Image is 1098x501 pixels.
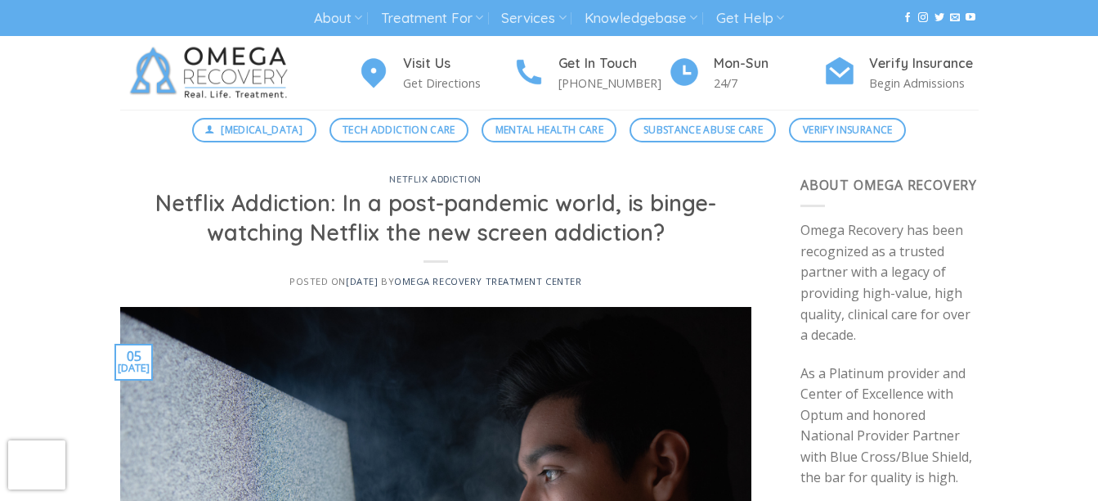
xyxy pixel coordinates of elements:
[403,74,513,93] p: Get Directions
[585,3,697,34] a: Knowledgebase
[482,118,616,142] a: Mental Health Care
[643,122,763,138] span: Substance Abuse Care
[934,12,944,24] a: Follow on Twitter
[800,176,977,194] span: About Omega Recovery
[389,174,482,185] a: Netflix Addiction
[8,440,65,490] iframe: reCAPTCHA
[630,118,776,142] a: Substance Abuse Care
[314,3,362,34] a: About
[869,53,979,74] h4: Verify Insurance
[869,74,979,93] p: Begin Admissions
[513,53,668,93] a: Get In Touch [PHONE_NUMBER]
[357,53,513,93] a: Visit Us Get Directions
[140,189,733,247] h1: Netflix Addiction: In a post-pandemic world, is binge-watching Netflix the new screen addiction?
[343,122,455,138] span: Tech Addiction Care
[903,12,912,24] a: Follow on Facebook
[918,12,928,24] a: Follow on Instagram
[716,3,784,34] a: Get Help
[966,12,975,24] a: Follow on YouTube
[346,275,378,287] a: [DATE]
[800,363,979,490] p: As a Platinum provider and Center of Excellence with Optum and honored National Provider Partner ...
[714,53,823,74] h4: Mon-Sun
[495,122,603,138] span: Mental Health Care
[381,275,582,287] span: by
[558,53,668,74] h4: Get In Touch
[558,74,668,93] p: [PHONE_NUMBER]
[120,36,304,110] img: Omega Recovery
[800,220,979,346] p: Omega Recovery has been recognized as a trusted partner with a legacy of providing high-value, hi...
[192,118,316,142] a: [MEDICAL_DATA]
[950,12,960,24] a: Send us an email
[329,118,469,142] a: Tech Addiction Care
[803,122,893,138] span: Verify Insurance
[501,3,566,34] a: Services
[789,118,906,142] a: Verify Insurance
[381,3,483,34] a: Treatment For
[394,275,581,287] a: Omega Recovery Treatment Center
[823,53,979,93] a: Verify Insurance Begin Admissions
[714,74,823,93] p: 24/7
[289,275,378,287] span: Posted on
[221,122,303,138] span: [MEDICAL_DATA]
[403,53,513,74] h4: Visit Us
